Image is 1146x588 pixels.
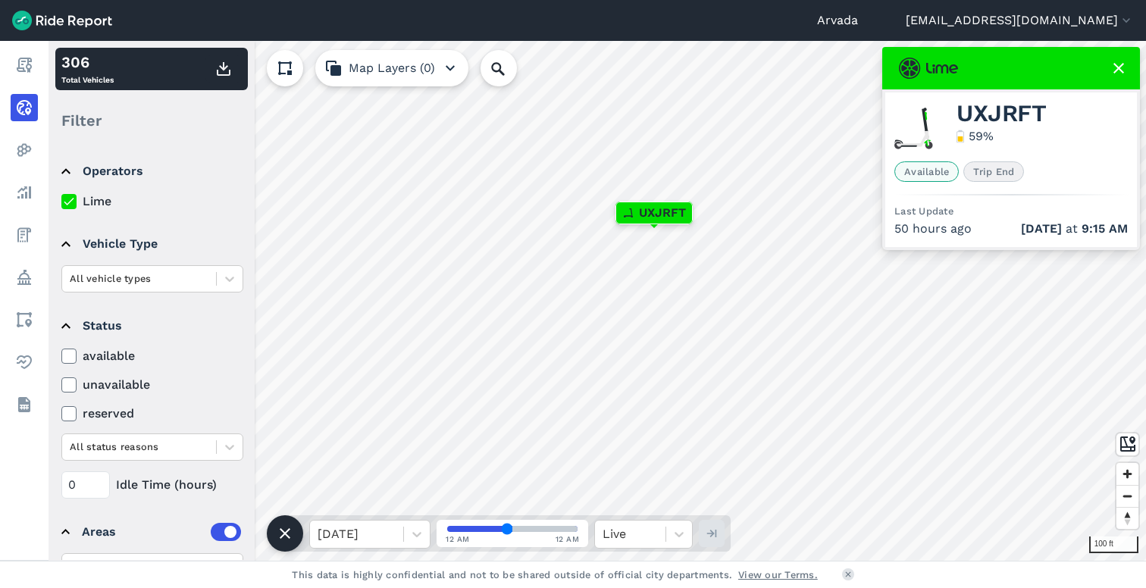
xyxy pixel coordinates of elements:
[556,533,580,545] span: 12 AM
[11,136,38,164] a: Heatmaps
[1116,463,1138,485] button: Zoom in
[1021,220,1128,238] span: at
[1021,221,1062,236] span: [DATE]
[61,192,243,211] label: Lime
[61,405,243,423] label: reserved
[894,108,935,149] img: Lime scooter
[1116,485,1138,507] button: Zoom out
[61,376,243,394] label: unavailable
[738,568,818,582] a: View our Terms.
[49,41,1146,561] canvas: Map
[61,223,241,265] summary: Vehicle Type
[61,150,241,192] summary: Operators
[899,58,958,79] img: Lime
[1082,221,1128,236] span: 9:15 AM
[894,161,959,182] span: Available
[957,105,1047,123] span: UXJRFT
[11,94,38,121] a: Realtime
[61,51,114,87] div: Total Vehicles
[11,264,38,291] a: Policy
[1116,507,1138,529] button: Reset bearing to north
[61,511,241,553] summary: Areas
[906,11,1134,30] button: [EMAIL_ADDRESS][DOMAIN_NAME]
[481,50,541,86] input: Search Location or Vehicles
[639,204,686,222] span: UXJRFT
[817,11,858,30] a: Arvada
[1089,536,1138,553] div: 100 ft
[61,51,114,73] div: 306
[12,11,112,30] img: Ride Report
[61,471,243,499] div: Idle Time (hours)
[446,533,470,545] span: 12 AM
[963,161,1024,182] span: Trip End
[894,220,1128,238] div: 50 hours ago
[11,179,38,206] a: Analyze
[61,305,241,347] summary: Status
[894,205,953,217] span: Last Update
[61,347,243,365] label: available
[11,349,38,376] a: Health
[11,52,38,79] a: Report
[315,50,468,86] button: Map Layers (0)
[11,221,38,249] a: Fees
[969,127,994,145] div: 59 %
[11,391,38,418] a: Datasets
[55,97,248,144] div: Filter
[82,523,241,541] div: Areas
[11,306,38,333] a: Areas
